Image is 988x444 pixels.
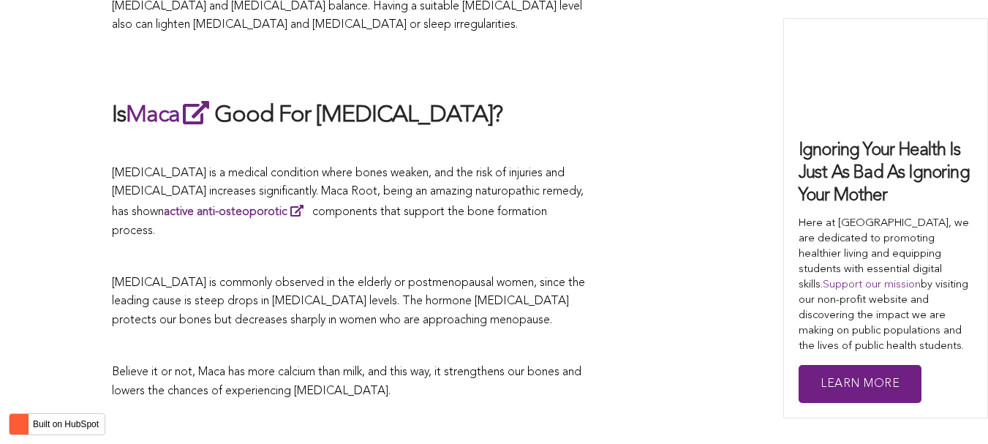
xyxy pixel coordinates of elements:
h2: Is Good For [MEDICAL_DATA]? [112,98,587,132]
span: [MEDICAL_DATA] is a medical condition where bones weaken, and the risk of injuries and [MEDICAL_D... [112,168,584,237]
span: [MEDICAL_DATA] is commonly observed in the elderly or postmenopausal women, since the leading cau... [112,277,585,326]
label: Built on HubSpot [27,415,105,434]
button: Built on HubSpot [9,413,105,435]
img: HubSpot sprocket logo [10,415,27,433]
span: Believe it or not, Maca has more calcium than milk, and this way, it strengthens our bones and lo... [112,366,581,397]
a: Learn More [799,365,921,404]
iframe: Chat Widget [915,374,988,444]
a: Maca [126,104,214,127]
a: active anti-osteoporotic [164,206,309,218]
